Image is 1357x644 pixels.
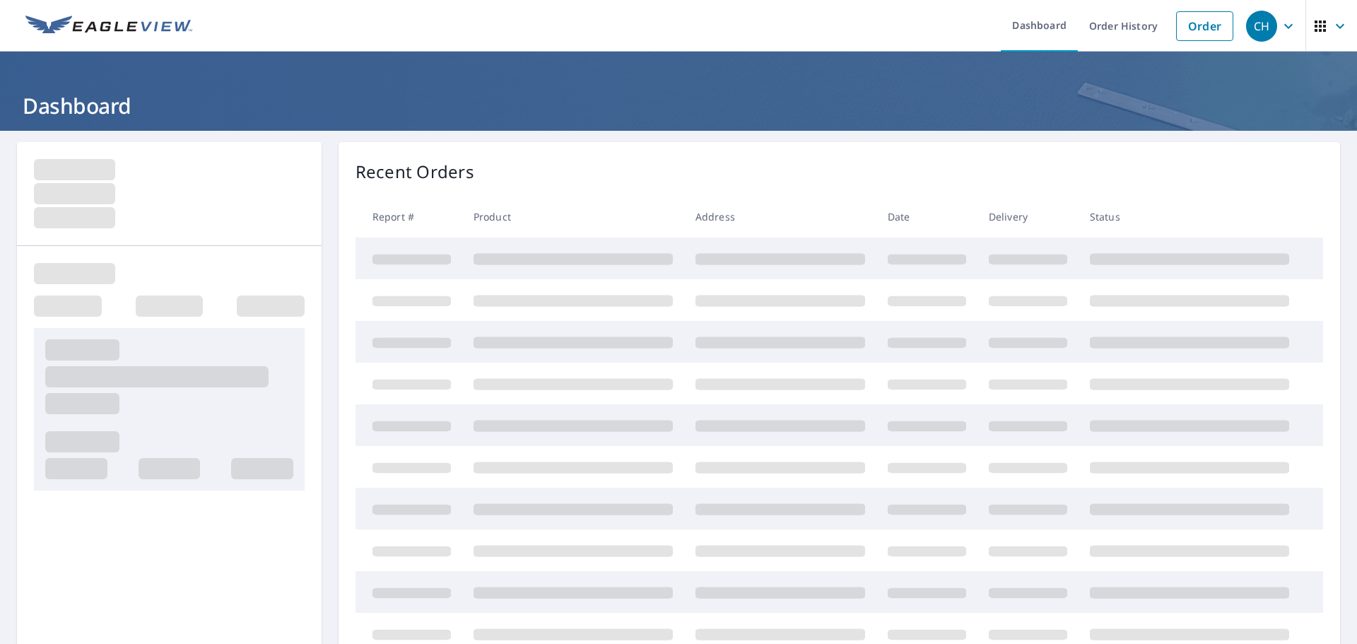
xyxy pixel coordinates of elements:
[1079,196,1300,238] th: Status
[17,91,1340,120] h1: Dashboard
[1246,11,1277,42] div: CH
[684,196,876,238] th: Address
[1176,11,1233,41] a: Order
[876,196,977,238] th: Date
[462,196,684,238] th: Product
[356,159,474,185] p: Recent Orders
[977,196,1079,238] th: Delivery
[356,196,462,238] th: Report #
[25,16,192,37] img: EV Logo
